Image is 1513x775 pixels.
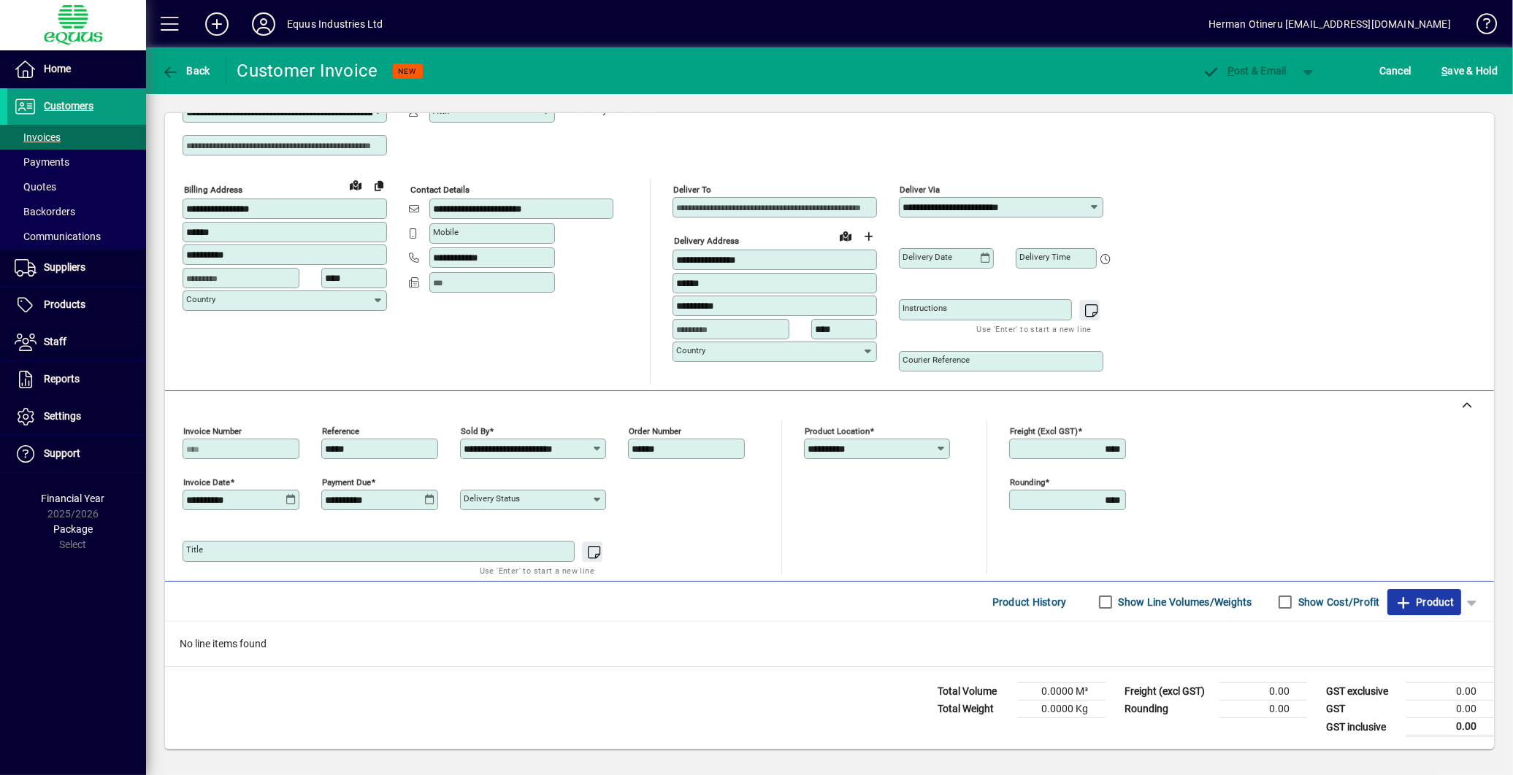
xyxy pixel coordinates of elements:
[7,398,146,435] a: Settings
[15,231,101,242] span: Communications
[1319,718,1406,736] td: GST inclusive
[1195,58,1294,84] button: Post & Email
[7,250,146,286] a: Suppliers
[7,436,146,472] a: Support
[7,324,146,360] a: Staff
[1441,65,1447,77] span: S
[1219,701,1307,718] td: 0.00
[7,361,146,398] a: Reports
[987,589,1073,615] button: Product History
[186,544,203,555] mat-label: Title
[44,298,85,310] span: Products
[1441,59,1498,82] span: ave & Hold
[44,336,66,347] span: Staff
[834,224,857,247] a: View on map
[237,59,378,82] div: Customer Invoice
[7,287,146,323] a: Products
[7,51,146,88] a: Home
[7,199,146,224] a: Backorders
[322,477,371,487] mat-label: Payment due
[1438,58,1501,84] button: Save & Hold
[183,477,230,487] mat-label: Invoice date
[1319,701,1406,718] td: GST
[186,294,215,304] mat-label: Country
[44,447,80,459] span: Support
[433,227,459,237] mat-label: Mobile
[146,58,226,84] app-page-header-button: Back
[805,426,870,436] mat-label: Product location
[194,11,240,37] button: Add
[399,66,417,76] span: NEW
[1395,590,1454,614] span: Product
[322,426,359,436] mat-label: Reference
[930,701,1018,718] td: Total Weight
[1319,683,1406,701] td: GST exclusive
[1406,701,1494,718] td: 0.00
[461,426,489,436] mat-label: Sold by
[857,225,881,248] button: Choose address
[344,173,367,196] a: View on map
[15,156,69,168] span: Payments
[900,185,940,195] mat-label: Deliver via
[15,206,75,217] span: Backorders
[183,426,242,436] mat-label: Invoice number
[1466,3,1495,50] a: Knowledge Base
[903,355,970,365] mat-label: Courier Reference
[1117,701,1219,718] td: Rounding
[903,303,947,313] mat-label: Instructions
[44,410,81,422] span: Settings
[1387,589,1461,615] button: Product
[1295,595,1380,609] label: Show Cost/Profit
[367,174,391,197] button: Copy to Delivery address
[1117,683,1219,701] td: Freight (excl GST)
[1209,12,1451,36] div: Herman Otineru [EMAIL_ADDRESS][DOMAIN_NAME]
[7,150,146,174] a: Payments
[7,224,146,249] a: Communications
[240,11,287,37] button: Profile
[1219,683,1307,701] td: 0.00
[1019,252,1070,262] mat-label: Delivery time
[1202,65,1287,77] span: ost & Email
[287,12,383,36] div: Equus Industries Ltd
[15,181,56,193] span: Quotes
[1116,595,1252,609] label: Show Line Volumes/Weights
[53,523,93,535] span: Package
[7,125,146,150] a: Invoices
[15,131,61,143] span: Invoices
[1379,59,1412,82] span: Cancel
[1010,426,1078,436] mat-label: Freight (excl GST)
[629,426,681,436] mat-label: Order number
[7,174,146,199] a: Quotes
[676,345,705,355] mat-label: Country
[1406,683,1494,701] td: 0.00
[44,63,71,74] span: Home
[1376,58,1415,84] button: Cancel
[165,622,1494,666] div: No line items found
[673,185,711,195] mat-label: Deliver To
[1018,683,1106,701] td: 0.0000 M³
[1018,701,1106,718] td: 0.0000 Kg
[44,100,93,112] span: Customers
[977,320,1092,337] mat-hint: Use 'Enter' to start a new line
[903,252,952,262] mat-label: Delivery date
[1406,718,1494,736] td: 0.00
[930,683,1018,701] td: Total Volume
[158,58,214,84] button: Back
[992,590,1067,614] span: Product History
[44,261,85,273] span: Suppliers
[1227,65,1234,77] span: P
[44,373,80,385] span: Reports
[480,562,594,579] mat-hint: Use 'Enter' to start a new line
[161,65,210,77] span: Back
[42,493,105,504] span: Financial Year
[1010,477,1045,487] mat-label: Rounding
[464,493,520,504] mat-label: Delivery status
